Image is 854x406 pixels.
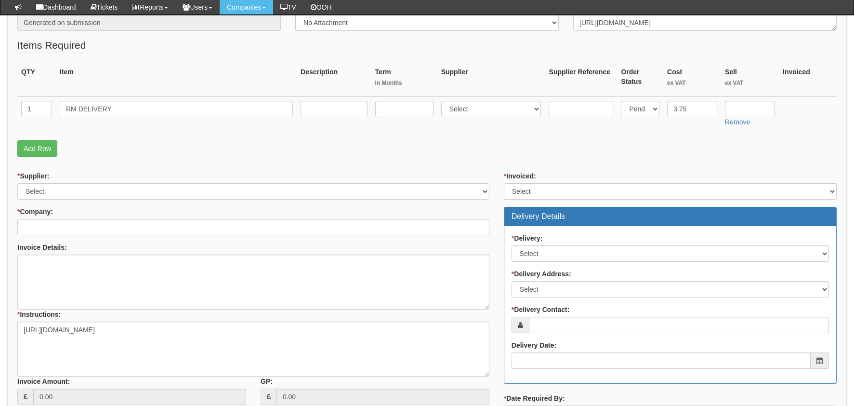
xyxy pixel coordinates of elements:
label: Date Required By: [504,393,565,403]
th: Supplier [437,63,545,96]
th: Invoiced [779,63,837,96]
th: Item [56,63,297,96]
th: Supplier Reference [545,63,617,96]
label: Delivery Date: [512,340,556,350]
legend: Items Required [17,38,86,53]
th: Order Status [617,63,663,96]
h3: Delivery Details [512,212,829,221]
a: Add Row [17,140,57,157]
small: ex VAT [667,79,717,87]
label: Instructions: [17,310,61,319]
label: Delivery Address: [512,269,571,279]
th: Sell [721,63,779,96]
th: Term [371,63,437,96]
label: Invoice Details: [17,243,67,252]
small: In Months [375,79,434,87]
label: Company: [17,207,53,217]
label: Delivery: [512,233,543,243]
label: Invoiced: [504,171,536,181]
label: Delivery Contact: [512,305,570,314]
th: Cost [663,63,721,96]
th: Description [297,63,371,96]
label: Invoice Amount: [17,377,70,386]
a: Remove [725,118,750,126]
label: GP: [261,377,273,386]
small: ex VAT [725,79,775,87]
label: Supplier: [17,171,49,181]
th: QTY [17,63,56,96]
